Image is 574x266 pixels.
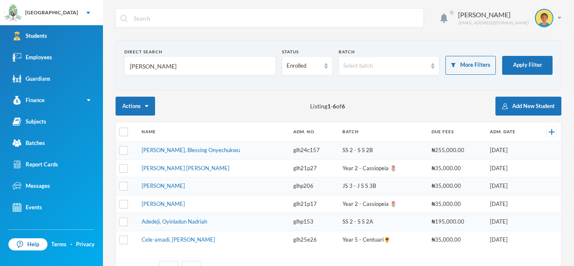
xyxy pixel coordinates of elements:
[8,238,47,251] a: Help
[289,122,339,142] th: Adm. No.
[51,240,66,249] a: Terms
[13,160,58,169] div: Report Cards
[486,142,534,160] td: [DATE]
[486,195,534,213] td: [DATE]
[338,142,427,160] td: SS 2 - S S 2B
[289,195,339,213] td: glh21p17
[142,182,185,189] a: [PERSON_NAME]
[289,231,339,248] td: glh25e26
[71,240,72,249] div: ·
[13,117,46,126] div: Subjects
[458,10,529,20] div: [PERSON_NAME]
[137,122,289,142] th: Name
[486,231,534,248] td: [DATE]
[427,231,486,248] td: ₦35,000.00
[129,57,271,76] input: Name, Admin No, Phone number, Email Address
[486,159,534,177] td: [DATE]
[120,15,128,22] img: search
[502,56,553,75] button: Apply Filter
[343,62,427,70] div: Select batch
[338,195,427,213] td: Year 2 - Cassiopeia 🌷
[13,96,45,105] div: Finance
[289,159,339,177] td: glh21p27
[333,103,336,110] b: 6
[142,147,240,153] a: [PERSON_NAME], Blessing Onyechukwu
[13,203,42,212] div: Events
[445,56,496,75] button: More Filters
[338,177,427,195] td: JS 3 - J S S 3B
[142,165,229,171] a: [PERSON_NAME] [PERSON_NAME]
[536,10,553,26] img: STUDENT
[549,129,555,135] img: +
[13,32,47,40] div: Students
[124,49,276,55] div: Direct Search
[142,236,215,243] a: Cele-amadi, [PERSON_NAME]
[338,159,427,177] td: Year 2 - Cassiopeia 🌷
[13,182,50,190] div: Messages
[486,177,534,195] td: [DATE]
[486,122,534,142] th: Adm. Date
[289,142,339,160] td: glh24c157
[495,97,561,116] button: Add New Student
[338,122,427,142] th: Batch
[76,240,95,249] a: Privacy
[142,200,185,207] a: [PERSON_NAME]
[13,139,45,147] div: Batches
[427,142,486,160] td: ₦255,000.00
[327,103,331,110] b: 1
[289,177,339,195] td: glhp206
[310,102,345,111] span: Listing - of
[339,49,440,55] div: Batch
[133,9,419,28] input: Search
[427,159,486,177] td: ₦35,000.00
[338,231,427,248] td: Year 5 - Centuari🌻
[338,213,427,231] td: SS 2 - S S 2A
[25,9,78,16] div: [GEOGRAPHIC_DATA]
[342,103,345,110] b: 6
[427,195,486,213] td: ₦35,000.00
[287,62,320,70] div: Enrolled
[289,213,339,231] td: glhp153
[5,5,21,21] img: logo
[13,74,50,83] div: Guardians
[142,218,207,225] a: Adedeji, Oyinladun Nadriah
[282,49,332,55] div: Status
[116,97,155,116] button: Actions
[427,213,486,231] td: ₦195,000.00
[427,177,486,195] td: ₦35,000.00
[458,20,529,26] div: [EMAIL_ADDRESS][DOMAIN_NAME]
[486,213,534,231] td: [DATE]
[13,53,52,62] div: Employees
[427,122,486,142] th: Due Fees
